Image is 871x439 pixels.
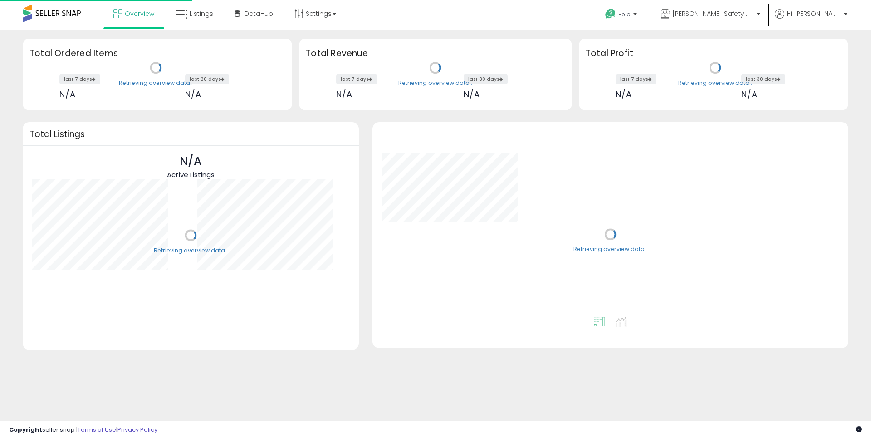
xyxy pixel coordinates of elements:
[618,10,631,18] span: Help
[678,79,752,87] div: Retrieving overview data..
[398,79,472,87] div: Retrieving overview data..
[605,8,616,20] i: Get Help
[125,9,154,18] span: Overview
[672,9,754,18] span: [PERSON_NAME] Safety & Supply
[245,9,273,18] span: DataHub
[119,79,193,87] div: Retrieving overview data..
[573,246,647,254] div: Retrieving overview data..
[190,9,213,18] span: Listings
[787,9,841,18] span: Hi [PERSON_NAME]
[598,1,646,30] a: Help
[154,247,228,255] div: Retrieving overview data..
[775,9,847,30] a: Hi [PERSON_NAME]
